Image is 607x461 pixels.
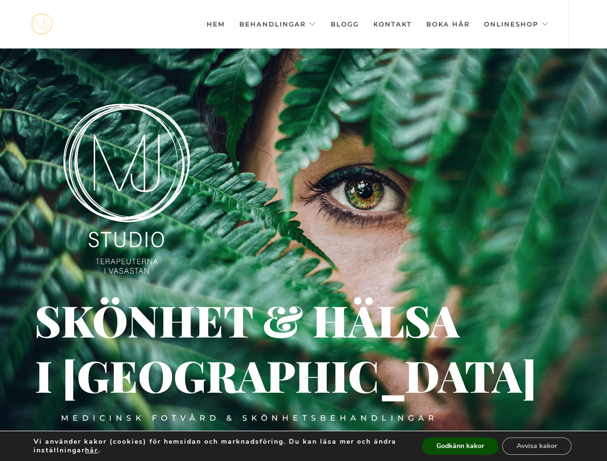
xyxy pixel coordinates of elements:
[85,446,98,455] button: här
[422,437,498,455] button: Godkänn kakor
[35,315,378,325] div: Skönhet & hälsa
[30,13,53,35] img: mjstudio
[61,413,438,424] div: Medicinsk fotvård & skönhetsbehandlingar
[34,437,402,455] p: Vi använder kakor (cookies) för hemsidan och marknadsföring. Du kan läsa mer och ändra inställnin...
[30,13,53,35] a: mjstudio mjstudio mjstudio
[502,437,571,455] button: Avvisa kakor
[35,370,194,383] div: i [GEOGRAPHIC_DATA]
